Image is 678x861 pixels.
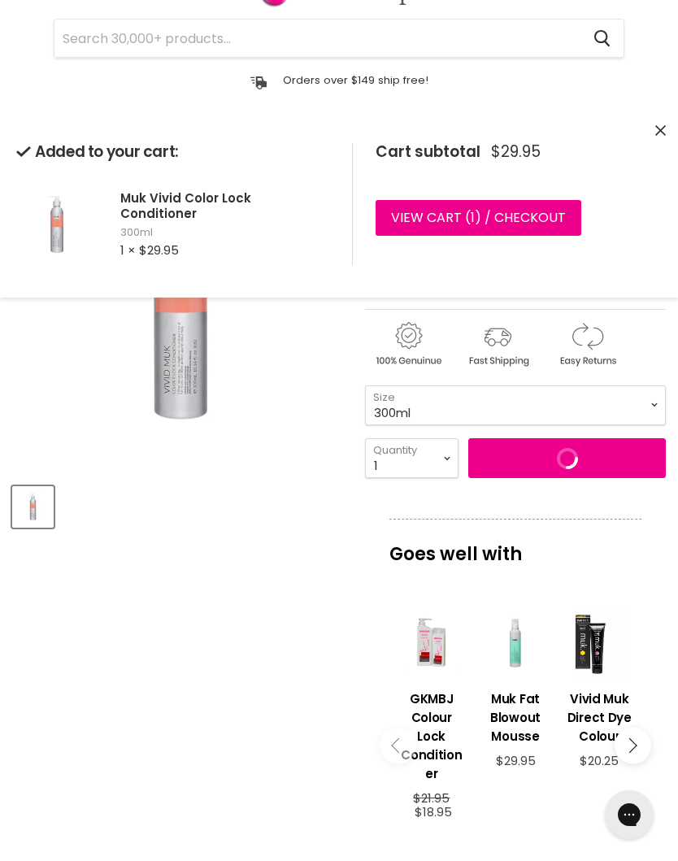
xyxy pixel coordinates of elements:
img: Muk Vivid Color Lock Conditioner [14,488,52,526]
span: $29.95 [491,143,541,161]
button: Close [655,123,666,140]
span: $21.95 [413,789,450,807]
img: genuine.gif [365,320,451,369]
span: 1 × [120,241,136,259]
h3: GKMBJ Colour Lock Conditioner [398,689,465,783]
img: returns.gif [544,320,630,369]
span: $18.95 [415,803,452,820]
span: $29.95 [496,752,536,769]
a: View product:Vivid Muk Direct Dye Colour [566,677,633,754]
a: View product:GKMBJ Colour Lock Conditioner [398,677,465,791]
span: Cart subtotal [376,141,480,163]
input: Search [54,20,580,57]
a: View product:Muk Fat Blowout Mousse [481,677,549,754]
iframe: Gorgias live chat messenger [597,785,662,845]
img: shipping.gif [454,320,541,369]
a: View cart (1) / Checkout [376,200,581,236]
span: 1 [471,208,475,227]
form: Product [54,19,624,58]
select: Quantity [365,438,459,478]
button: Search [580,20,624,57]
img: Muk Vivid Color Lock Conditioner [16,184,98,265]
h2: Muk Vivid Color Lock Conditioner [120,190,326,222]
p: Orders over $149 ship free! [283,73,428,87]
div: Muk Vivid Color Lock Conditioner image. Click or Scroll to Zoom. [12,133,349,470]
h2: Added to your cart: [16,143,326,161]
h3: Muk Fat Blowout Mousse [481,689,549,746]
div: Product thumbnails [10,481,351,528]
p: Goes well with [389,519,641,572]
button: Muk Vivid Color Lock Conditioner [12,486,54,528]
h3: Vivid Muk Direct Dye Colour [566,689,633,746]
span: 300ml [120,225,326,240]
span: $29.95 [139,241,179,259]
span: $20.25 [580,752,619,769]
